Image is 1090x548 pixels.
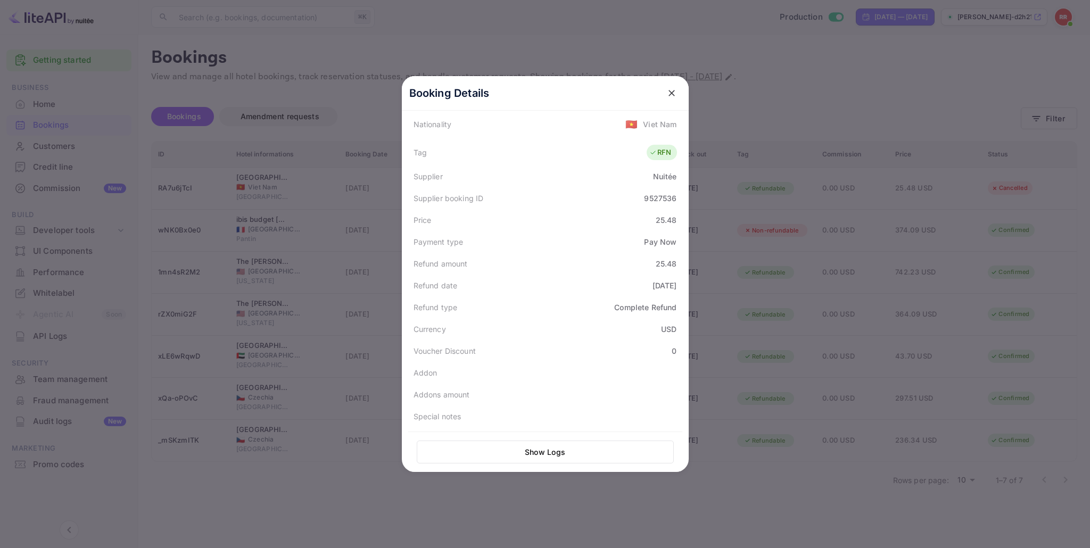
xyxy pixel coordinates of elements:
[414,236,464,247] div: Payment type
[414,280,458,291] div: Refund date
[414,147,427,158] div: Tag
[625,114,638,134] span: United States
[656,258,677,269] div: 25.48
[409,85,490,101] p: Booking Details
[649,147,671,158] div: RFN
[414,214,432,226] div: Price
[653,280,677,291] div: [DATE]
[661,323,676,335] div: USD
[414,323,446,335] div: Currency
[414,171,443,182] div: Supplier
[414,411,461,422] div: Special notes
[643,119,676,130] div: Viet Nam
[653,171,677,182] div: Nuitée
[644,236,676,247] div: Pay Now
[414,367,437,378] div: Addon
[644,193,676,204] div: 9527536
[414,193,484,204] div: Supplier booking ID
[672,345,676,356] div: 0
[417,441,674,463] button: Show Logs
[414,302,458,313] div: Refund type
[656,214,677,226] div: 25.48
[414,389,470,400] div: Addons amount
[414,345,476,356] div: Voucher Discount
[414,119,452,130] div: Nationality
[414,258,468,269] div: Refund amount
[662,84,681,103] button: close
[614,302,676,313] div: Complete Refund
